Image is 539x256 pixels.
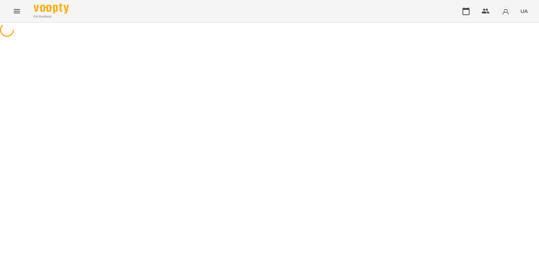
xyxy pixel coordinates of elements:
span: UA [520,7,528,15]
button: UA [518,5,531,18]
img: Voopty Logo [34,4,69,14]
span: For Business [34,14,69,19]
img: avatar_s.png [501,6,511,16]
button: Menu [8,3,25,20]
